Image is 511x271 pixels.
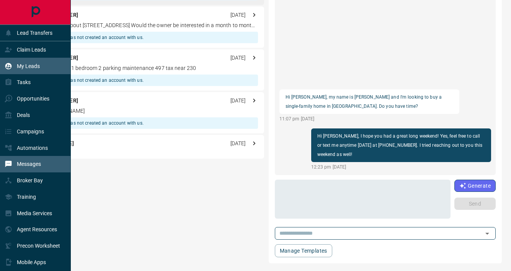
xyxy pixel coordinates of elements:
[230,11,246,19] p: [DATE]
[286,92,453,111] p: Hi [PERSON_NAME], my name is [PERSON_NAME] and I'm looking to buy a single-family home in [GEOGRA...
[230,140,246,148] p: [DATE]
[47,75,144,86] div: This lead has not created an account with us.
[482,228,493,239] button: Open
[311,164,491,170] p: 12:23 pm [DATE]
[275,244,332,257] button: Manage Templates
[47,32,144,43] div: This lead has not created an account with us.
[32,107,258,115] p: [URL][DOMAIN_NAME]
[47,117,144,129] div: This lead has not created an account with us.
[279,115,459,122] p: 11:07 pm [DATE]
[317,131,485,159] p: Hi [PERSON_NAME], I hope you had a great long weekend! Yes, feel free to call or text me anytime ...
[454,180,496,192] button: Generate
[230,54,246,62] p: [DATE]
[32,21,258,29] p: Hi I am calling about [STREET_ADDRESS] Would the owner be interested in a month to month lease?
[32,64,258,72] p: 643 square feet 1 bedroom 2 parking maintenance 497 tax near 230
[32,150,258,158] p: Hi
[230,97,246,105] p: [DATE]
